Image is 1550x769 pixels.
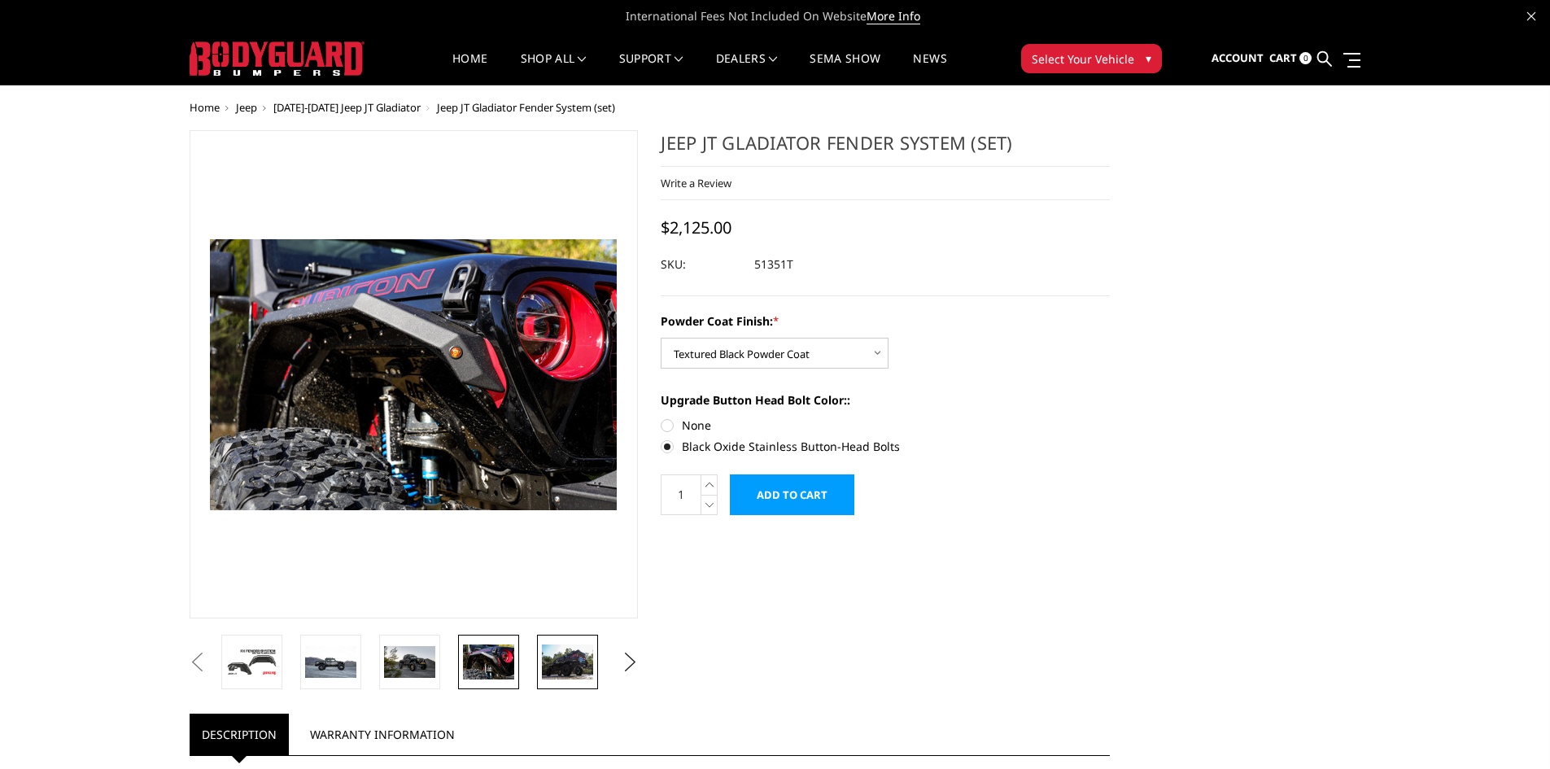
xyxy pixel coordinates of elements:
[661,216,731,238] span: $2,125.00
[1021,44,1162,73] button: Select Your Vehicle
[716,53,778,85] a: Dealers
[754,250,793,279] dd: 51351T
[305,646,356,678] img: Jeep JT Gladiator Fender System (set)
[521,53,587,85] a: shop all
[730,474,854,515] input: Add to Cart
[273,100,421,115] a: [DATE]-[DATE] Jeep JT Gladiator
[1146,50,1151,67] span: ▾
[661,391,1110,409] label: Upgrade Button Head Bolt Color::
[452,53,487,85] a: Home
[384,646,435,678] img: Jeep JT Gladiator Fender System (set)
[661,417,1110,434] label: None
[437,100,615,115] span: Jeep JT Gladiator Fender System (set)
[186,650,210,675] button: Previous
[1269,37,1312,81] a: Cart 0
[661,130,1110,167] h1: Jeep JT Gladiator Fender System (set)
[867,8,920,24] a: More Info
[618,650,642,675] button: Next
[190,100,220,115] a: Home
[661,312,1110,330] label: Powder Coat Finish:
[810,53,880,85] a: SEMA Show
[236,100,257,115] a: Jeep
[1032,50,1134,68] span: Select Your Vehicle
[661,438,1110,455] label: Black Oxide Stainless Button-Head Bolts
[619,53,683,85] a: Support
[1212,50,1264,65] span: Account
[1212,37,1264,81] a: Account
[190,130,639,618] a: Jeep JT Gladiator Fender System (set)
[1299,52,1312,64] span: 0
[298,714,467,755] a: Warranty Information
[190,714,289,755] a: Description
[913,53,946,85] a: News
[542,644,593,679] img: Jeep JT Gladiator Fender System (set)
[190,42,365,76] img: BODYGUARD BUMPERS
[661,176,731,190] a: Write a Review
[661,250,742,279] dt: SKU:
[463,644,514,679] img: Jeep JT Gladiator Fender System (set)
[226,648,277,676] img: Jeep JT Gladiator Fender System (set)
[1269,50,1297,65] span: Cart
